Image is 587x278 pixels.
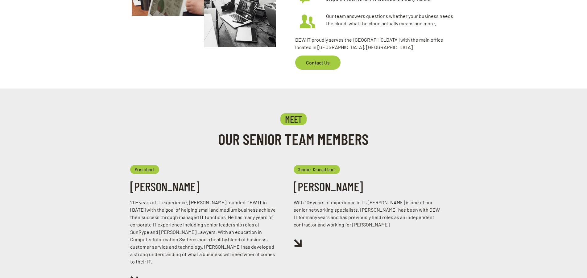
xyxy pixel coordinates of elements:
[130,199,277,265] p: 20+ years of IT experience. [PERSON_NAME] founded DEW IT in [DATE] with the goal of helping small...
[295,36,455,51] p: DEW IT proudly serves the [GEOGRAPHIC_DATA] with the main office located in [GEOGRAPHIC_DATA], [G...
[294,179,441,194] h3: [PERSON_NAME]
[294,199,441,228] p: With 10+ years of experience in IT, [PERSON_NAME] is one of our senior networking specialists. [P...
[130,165,159,174] h6: President
[184,130,403,148] h2: OUR SENIOR TEAM MEMBERS
[300,56,336,70] span: Contact Us
[326,12,455,27] div: Our team answers questions whether your business needs the cloud, what the cloud actually means a...
[130,179,277,194] h3: [PERSON_NAME]
[280,113,307,125] h4: MEET
[295,56,341,70] a: Contact Us
[294,239,302,247] img: cityhall-arrow1
[294,165,340,174] h6: Senior Consultant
